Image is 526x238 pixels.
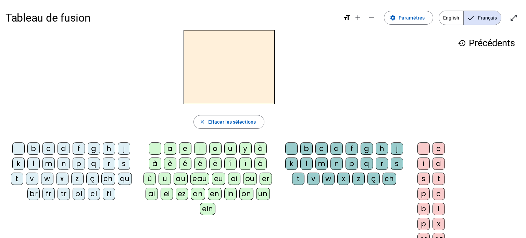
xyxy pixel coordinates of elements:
div: k [285,158,298,170]
div: ü [159,173,171,185]
div: on [239,188,253,200]
button: Augmenter la taille de la police [351,11,365,25]
div: x [433,218,445,230]
div: er [260,173,272,185]
div: û [143,173,156,185]
div: fr [42,188,55,200]
div: b [300,142,313,155]
div: l [27,158,40,170]
div: d [433,158,445,170]
div: p [346,158,358,170]
div: l [300,158,313,170]
div: j [118,142,130,155]
div: w [41,173,53,185]
div: f [346,142,358,155]
div: eu [212,173,225,185]
div: d [58,142,70,155]
div: e [179,142,191,155]
div: î [224,158,237,170]
mat-icon: format_size [343,14,351,22]
div: tr [58,188,70,200]
div: x [337,173,350,185]
div: eau [190,173,209,185]
div: r [376,158,388,170]
div: i [417,158,430,170]
div: bl [73,188,85,200]
div: d [330,142,343,155]
mat-icon: close [199,119,205,125]
span: Français [464,11,501,25]
div: z [71,173,84,185]
div: t [292,173,304,185]
div: m [315,158,328,170]
button: Paramètres [384,11,433,25]
div: ch [383,173,396,185]
div: y [239,142,252,155]
div: p [417,188,430,200]
mat-button-toggle-group: Language selection [439,11,501,25]
div: j [391,142,403,155]
div: ai [146,188,158,200]
div: an [191,188,205,200]
div: un [256,188,270,200]
div: g [361,142,373,155]
div: x [56,173,68,185]
div: e [433,142,445,155]
div: ç [367,173,380,185]
div: r [103,158,115,170]
div: br [27,188,40,200]
div: ei [161,188,173,200]
div: s [118,158,130,170]
div: è [164,158,176,170]
div: o [209,142,222,155]
div: cl [88,188,100,200]
div: ë [209,158,222,170]
button: Effacer les sélections [193,115,264,129]
div: v [26,173,38,185]
div: b [417,203,430,215]
div: p [417,218,430,230]
div: t [11,173,23,185]
div: qu [118,173,132,185]
div: ez [176,188,188,200]
div: m [42,158,55,170]
div: ein [200,203,215,215]
div: ch [101,173,115,185]
mat-icon: add [354,14,362,22]
button: Entrer en plein écran [507,11,521,25]
div: a [164,142,176,155]
div: â [149,158,161,170]
div: en [208,188,222,200]
div: z [352,173,365,185]
div: au [174,173,188,185]
div: p [73,158,85,170]
mat-icon: history [458,39,466,47]
div: h [376,142,388,155]
div: in [224,188,237,200]
div: à [254,142,267,155]
mat-icon: open_in_full [510,14,518,22]
span: Paramètres [399,14,425,22]
div: v [307,173,320,185]
div: é [179,158,191,170]
div: s [417,173,430,185]
div: l [433,203,445,215]
div: ç [86,173,99,185]
div: g [88,142,100,155]
div: b [27,142,40,155]
div: ê [194,158,206,170]
div: ou [243,173,257,185]
div: n [330,158,343,170]
mat-icon: settings [390,15,396,21]
span: English [439,11,463,25]
div: k [12,158,25,170]
div: f [73,142,85,155]
div: n [58,158,70,170]
mat-icon: remove [367,14,376,22]
div: s [391,158,403,170]
h1: Tableau de fusion [5,7,337,29]
div: i [194,142,206,155]
h3: Précédents [458,36,515,51]
div: c [315,142,328,155]
div: ï [239,158,252,170]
